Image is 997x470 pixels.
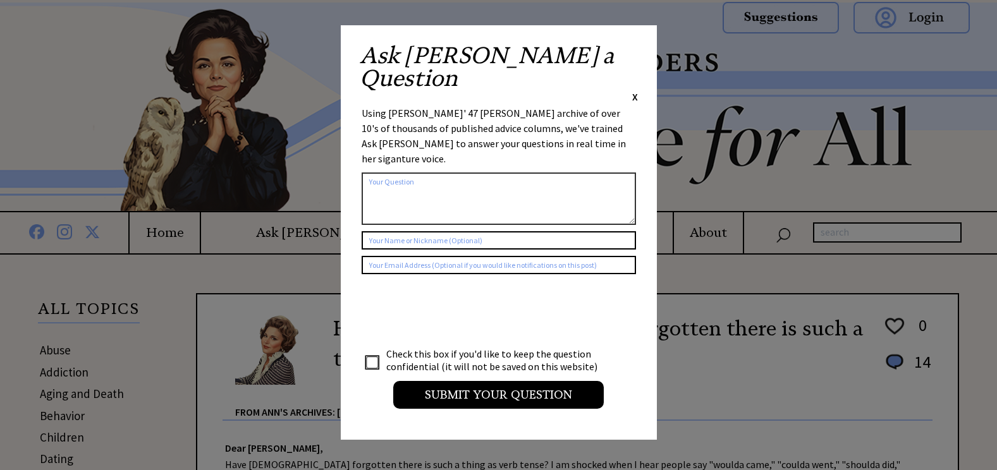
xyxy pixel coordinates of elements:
[632,90,638,103] span: X
[362,256,636,274] input: Your Email Address (Optional if you would like notifications on this post)
[393,381,604,409] input: Submit your Question
[360,44,638,90] h2: Ask [PERSON_NAME] a Question
[386,347,609,373] td: Check this box if you'd like to keep the question confidential (it will not be saved on this webs...
[362,287,554,336] iframe: reCAPTCHA
[362,105,636,166] div: Using [PERSON_NAME]' 47 [PERSON_NAME] archive of over 10's of thousands of published advice colum...
[362,231,636,250] input: Your Name or Nickname (Optional)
